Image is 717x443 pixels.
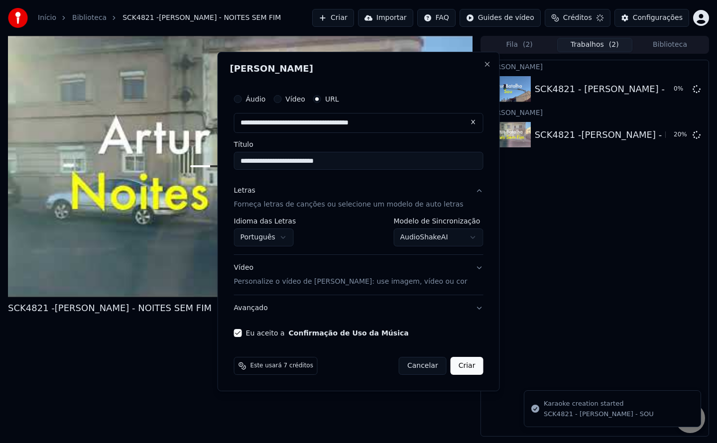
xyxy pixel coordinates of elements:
button: LetrasForneça letras de canções ou selecione um modelo de auto letras [234,178,483,218]
button: Avançado [234,295,483,321]
button: Eu aceito a [289,330,409,336]
button: Cancelar [399,357,447,375]
div: Letras [234,186,255,196]
button: VídeoPersonalize o vídeo de [PERSON_NAME]: use imagem, vídeo ou cor [234,255,483,295]
p: Personalize o vídeo de [PERSON_NAME]: use imagem, vídeo ou cor [234,277,468,287]
label: Idioma das Letras [234,218,296,224]
label: Áudio [246,96,266,103]
label: URL [325,96,339,103]
h2: [PERSON_NAME] [230,64,487,73]
div: LetrasForneça letras de canções ou selecione um modelo de auto letras [234,218,483,254]
label: Título [234,141,483,148]
label: Eu aceito a [246,330,409,336]
label: Vídeo [285,96,305,103]
div: Vídeo [234,263,468,287]
button: Criar [451,357,483,375]
span: Este usará 7 créditos [250,362,313,370]
p: Forneça letras de canções ou selecione um modelo de auto letras [234,200,464,210]
label: Modelo de Sincronização [393,218,483,224]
